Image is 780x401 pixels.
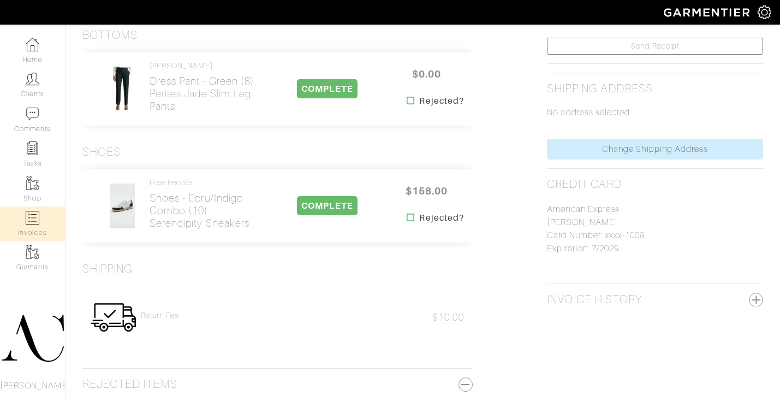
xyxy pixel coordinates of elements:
strong: Rejected? [419,95,463,108]
img: VRfKMDGsMkFPSCwbaQS2kLkB [104,66,141,112]
img: garments-icon-b7da505a4dc4fd61783c78ac3ca0ef83fa9d6f193b1c9dc38574b1d14d53ca28.png [26,176,39,190]
h2: Shipping Address [547,82,653,96]
img: garments-icon-b7da505a4dc4fd61783c78ac3ca0ef83fa9d6f193b1c9dc38574b1d14d53ca28.png [26,245,39,259]
p: American Express [PERSON_NAME] Card Number: xxxx-1009 Expiration: 7/2029 [547,203,763,255]
a: Change Shipping Address [547,139,763,160]
p: No address selected [547,106,763,119]
img: dashboard-icon-dbcd8f5a0b271acd01030246c82b418ddd0df26cd7fceb0bd07c9910d44c42f6.png [26,38,39,51]
img: clients-icon-6bae9207a08558b7cb47a8932f037763ab4055f8c8b6bfacd5dc20c3e0201464.png [26,72,39,86]
span: COMPLETE [297,196,358,215]
strong: Rejected? [419,211,463,225]
img: comment-icon-a0a6a9ef722e966f86d9cbdc48e553b5cf19dbc54f86b18d962a5391bc8f6eb6.png [26,107,39,121]
a: Send Receipt [547,38,763,55]
h2: Dress Pant - Green (8) Petites Jade Slim Leg Pants [150,75,265,113]
a: Return Fee [141,311,180,320]
h2: Shoes - Ecru/Indigo Combo (10) Serendipity Sneakers [150,192,265,229]
a: [PERSON_NAME] Dress Pant - Green (8)Petites Jade Slim Leg Pants [150,61,265,113]
h3: Rejected Items [82,378,473,391]
h2: Credit Card [547,178,622,191]
img: reminder-icon-8004d30b9f0a5d33ae49ab947aed9ed385cf756f9e5892f1edd6e32f2345188e.png [26,141,39,155]
span: $0.00 [394,62,459,86]
h3: Shoes [82,145,121,159]
span: $158.00 [394,179,459,203]
img: garmentier-logo-header-white-b43fb05a5012e4ada735d5af1a66efaba907eab6374d6393d1fbf88cb4ef424d.png [658,3,758,22]
h3: Shipping [82,262,133,276]
img: gear-icon-white-bd11855cb880d31180b6d7d6211b90ccbf57a29d726f0c71d8c61bd08dd39cc2.png [758,5,771,19]
span: $10.00 [432,312,465,323]
a: Free People Shoes - Ecru/Indigo Combo (10)Serendipity Sneakers [150,178,265,229]
span: COMPLETE [297,79,358,98]
img: Womens_Shipping-0f0746b93696673c4592444dca31ff67b5a305f4a045d2d6c16441254fff223c.png [91,294,136,340]
h3: Bottoms [82,28,138,42]
h2: Invoice History [547,293,642,306]
img: HCo7evk1ijfeXTbfNy6GFRUN [109,183,135,229]
img: orders-icon-0abe47150d42831381b5fb84f609e132dff9fe21cb692f30cb5eec754e2cba89.png [26,211,39,225]
h4: [PERSON_NAME] [150,61,265,70]
h4: Free People [150,178,265,187]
